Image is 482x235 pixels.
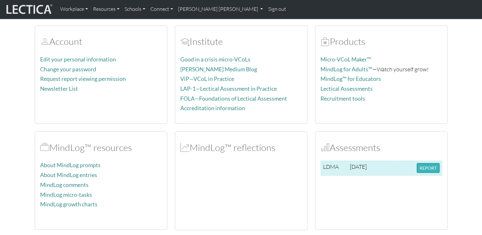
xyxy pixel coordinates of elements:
button: REPORT [417,163,440,173]
a: LAP-1—Lectical Assessment in Practice [180,85,277,92]
a: Lectical Assessments [320,85,373,92]
p: —Watch yourself grow! [320,65,442,74]
h2: Products [320,36,442,47]
a: Schools [122,3,148,16]
h2: Account [40,36,162,47]
a: [PERSON_NAME] Medium Blog [180,66,257,73]
span: Account [180,36,190,47]
a: FOLA—Foundations of Lectical Assessment [180,95,287,102]
a: Change your password [40,66,96,73]
a: MindLog growth charts [40,201,97,208]
a: MindLog for Adults™ [320,66,372,73]
a: MindLog comments [40,182,89,188]
h2: Assessments [320,142,442,153]
a: ViP—VCoL in Practice [180,75,234,82]
h2: MindLog™ resources [40,142,162,153]
a: Request report viewing permission [40,75,126,82]
img: lecticalive [5,3,53,15]
span: MindLog™ resources [40,142,49,153]
span: Assessments [320,142,330,153]
td: LDMA [320,160,347,176]
a: MindLog micro-tasks [40,191,92,198]
a: About MindLog entries [40,172,97,178]
span: MindLog [180,142,190,153]
a: Good in a crisis micro-VCoLs [180,56,250,63]
a: Sign out [265,3,288,16]
h2: Institute [180,36,302,47]
span: [DATE] [349,163,366,170]
a: Edit your personal information [40,56,116,63]
a: Workplace [58,3,90,16]
span: Products [320,36,330,47]
a: Newsletter List [40,85,78,92]
a: Accreditation information [180,105,245,111]
a: Resources [90,3,122,16]
a: MindLog™ for Educators [320,75,381,82]
a: Connect [148,3,176,16]
span: Account [40,36,49,47]
a: [PERSON_NAME] [PERSON_NAME] [176,3,265,16]
h2: MindLog™ reflections [180,142,302,153]
a: Micro-VCoL Maker™ [320,56,371,63]
a: About MindLog prompts [40,162,101,168]
a: Recruitment tools [320,95,365,102]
